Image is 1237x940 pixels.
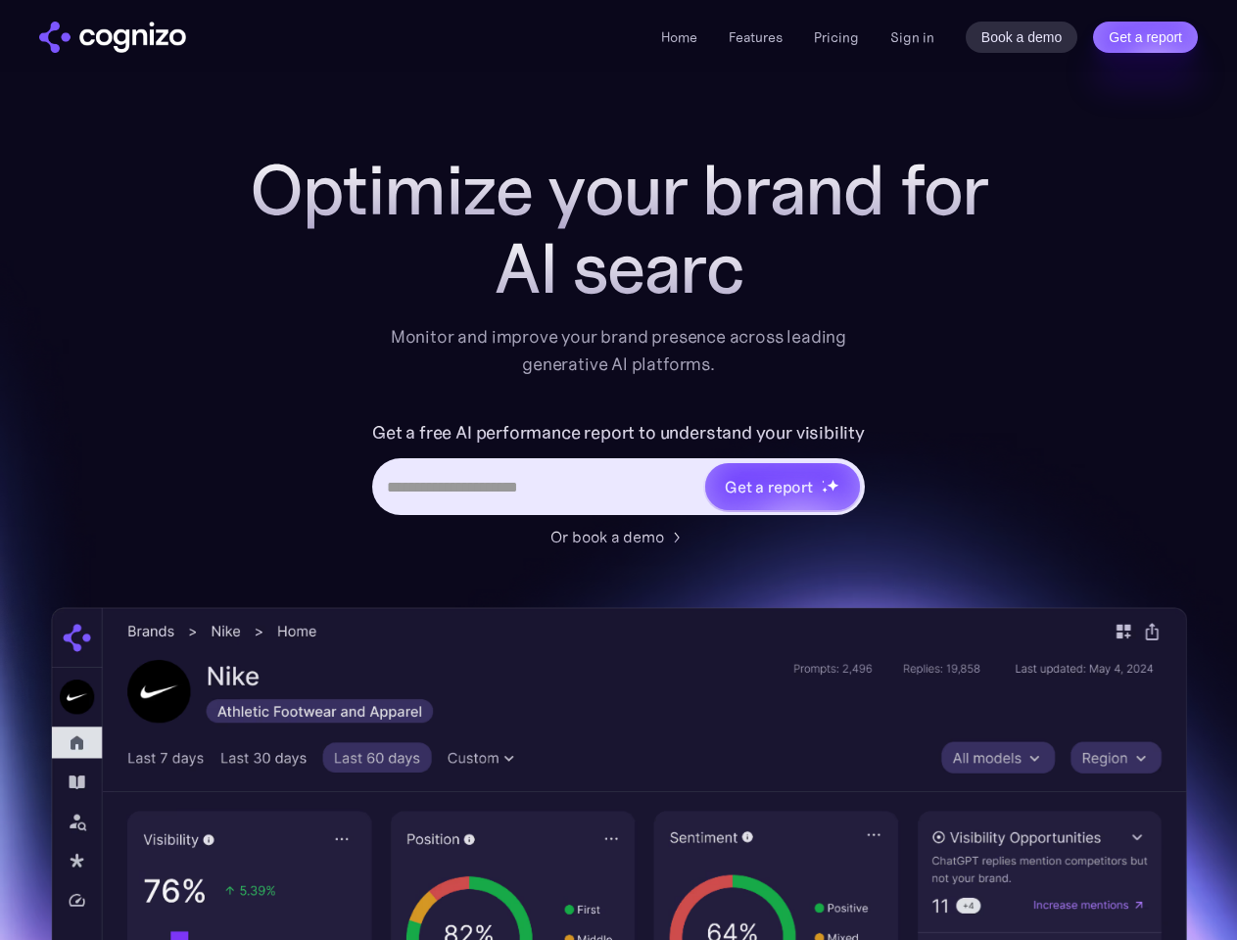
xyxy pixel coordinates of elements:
[822,487,829,493] img: star
[227,151,1011,229] h1: Optimize your brand for
[725,475,813,498] div: Get a report
[378,323,860,378] div: Monitor and improve your brand presence across leading generative AI platforms.
[827,479,839,492] img: star
[822,480,825,483] img: star
[550,525,688,548] a: Or book a demo
[372,417,865,448] label: Get a free AI performance report to understand your visibility
[39,22,186,53] img: cognizo logo
[661,28,697,46] a: Home
[729,28,783,46] a: Features
[227,229,1011,307] div: AI searc
[703,461,862,512] a: Get a reportstarstarstar
[890,25,934,49] a: Sign in
[814,28,859,46] a: Pricing
[966,22,1078,53] a: Book a demo
[550,525,664,548] div: Or book a demo
[39,22,186,53] a: home
[372,417,865,515] form: Hero URL Input Form
[1093,22,1198,53] a: Get a report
